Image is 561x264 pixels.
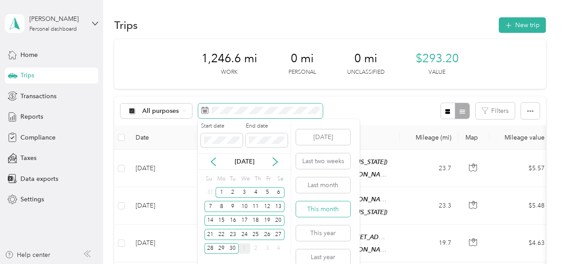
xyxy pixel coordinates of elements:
[20,50,38,60] span: Home
[227,229,239,240] div: 23
[261,229,273,240] div: 26
[400,150,458,187] td: 23.7
[261,187,273,198] div: 5
[20,112,43,121] span: Reports
[289,68,316,76] p: Personal
[204,243,216,254] div: 28
[347,68,385,76] p: Unclassified
[20,71,34,80] span: Trips
[239,215,250,226] div: 17
[227,201,239,212] div: 9
[354,52,377,66] span: 0 mi
[261,243,273,254] div: 3
[239,243,250,254] div: 1
[250,229,262,240] div: 25
[216,201,227,212] div: 8
[276,173,285,185] div: Sa
[240,173,250,185] div: We
[476,103,515,119] button: Filters
[273,187,285,198] div: 6
[216,187,227,198] div: 1
[239,187,250,198] div: 3
[128,187,195,224] td: [DATE]
[226,157,263,166] p: [DATE]
[261,201,273,212] div: 12
[400,187,458,224] td: 23.3
[204,187,216,198] div: 31
[204,215,216,226] div: 14
[128,225,195,262] td: [DATE]
[273,229,285,240] div: 27
[489,150,552,187] td: $5.57
[458,125,489,150] th: Map
[216,243,227,254] div: 29
[296,177,350,193] button: Last month
[128,150,195,187] td: [DATE]
[228,173,237,185] div: Tu
[195,125,400,150] th: Locations
[204,201,216,212] div: 7
[400,125,458,150] th: Mileage (mi)
[273,215,285,226] div: 20
[227,243,239,254] div: 30
[239,229,250,240] div: 24
[216,229,227,240] div: 22
[20,153,36,163] span: Taxes
[273,243,285,254] div: 4
[250,187,262,198] div: 4
[142,108,179,114] span: All purposes
[29,14,85,24] div: [PERSON_NAME]
[400,225,458,262] td: 19.7
[216,173,225,185] div: Mo
[20,133,56,142] span: Compliance
[499,17,546,33] button: New trip
[253,173,261,185] div: Th
[429,68,445,76] p: Value
[128,125,195,150] th: Date
[296,129,350,145] button: [DATE]
[296,153,350,169] button: Last two weeks
[291,52,314,66] span: 0 mi
[489,125,552,150] th: Mileage value
[227,187,239,198] div: 2
[20,92,56,101] span: Transactions
[296,201,350,217] button: This month
[227,215,239,226] div: 16
[5,250,50,260] button: Help center
[204,229,216,240] div: 21
[416,52,459,66] span: $293.20
[204,173,213,185] div: Su
[216,215,227,226] div: 15
[264,173,273,185] div: Fr
[239,201,250,212] div: 10
[201,52,257,66] span: 1,246.6 mi
[221,68,237,76] p: Work
[114,20,138,30] h1: Trips
[250,201,262,212] div: 11
[489,225,552,262] td: $4.63
[29,27,77,32] div: Personal dashboard
[273,201,285,212] div: 13
[250,243,262,254] div: 2
[489,187,552,224] td: $5.48
[20,195,44,204] span: Settings
[261,215,273,226] div: 19
[296,225,350,241] button: This year
[201,122,243,130] label: Start date
[246,122,288,130] label: End date
[511,214,561,264] iframe: Everlance-gr Chat Button Frame
[250,215,262,226] div: 18
[20,174,58,184] span: Data exports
